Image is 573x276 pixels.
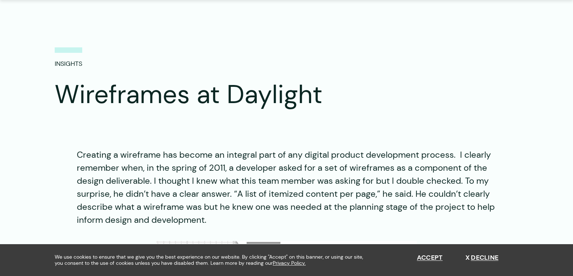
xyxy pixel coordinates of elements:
button: Decline [465,254,498,262]
span: We use cookies to ensure that we give you the best experience on our website. By clicking "Accept... [55,254,370,266]
p: Creating a wireframe has become an integral part of any digital product development process. I cl... [77,148,496,226]
button: Accept [417,254,443,262]
a: Privacy Policy. [273,260,306,266]
h1: Wireframes at Daylight [55,80,495,110]
p: Insights [55,47,82,69]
